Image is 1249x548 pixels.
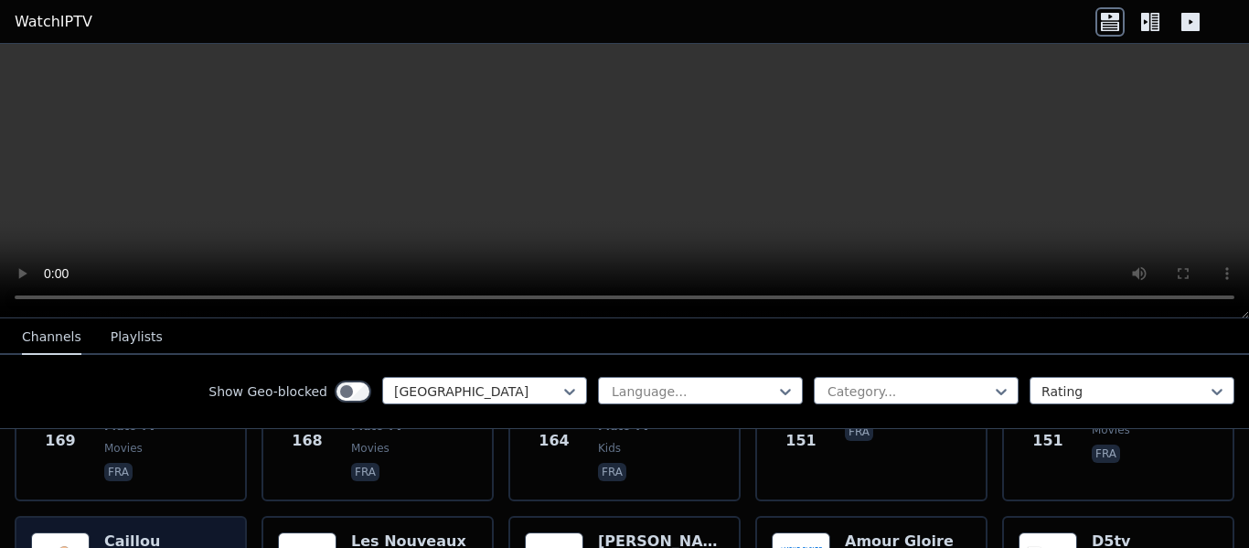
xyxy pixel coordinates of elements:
span: 168 [292,430,322,452]
button: Playlists [111,320,163,355]
p: fra [598,463,626,481]
button: Channels [22,320,81,355]
span: 151 [785,430,816,452]
p: fra [351,463,379,481]
p: fra [104,463,133,481]
p: fra [845,423,873,441]
span: 169 [45,430,75,452]
span: movies [104,441,143,456]
span: 164 [539,430,569,452]
label: Show Geo-blocked [208,382,327,401]
span: kids [598,441,621,456]
span: movies [351,441,390,456]
span: movies [1092,423,1130,437]
p: fra [1092,445,1120,463]
a: WatchIPTV [15,11,92,33]
span: 151 [1032,430,1062,452]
